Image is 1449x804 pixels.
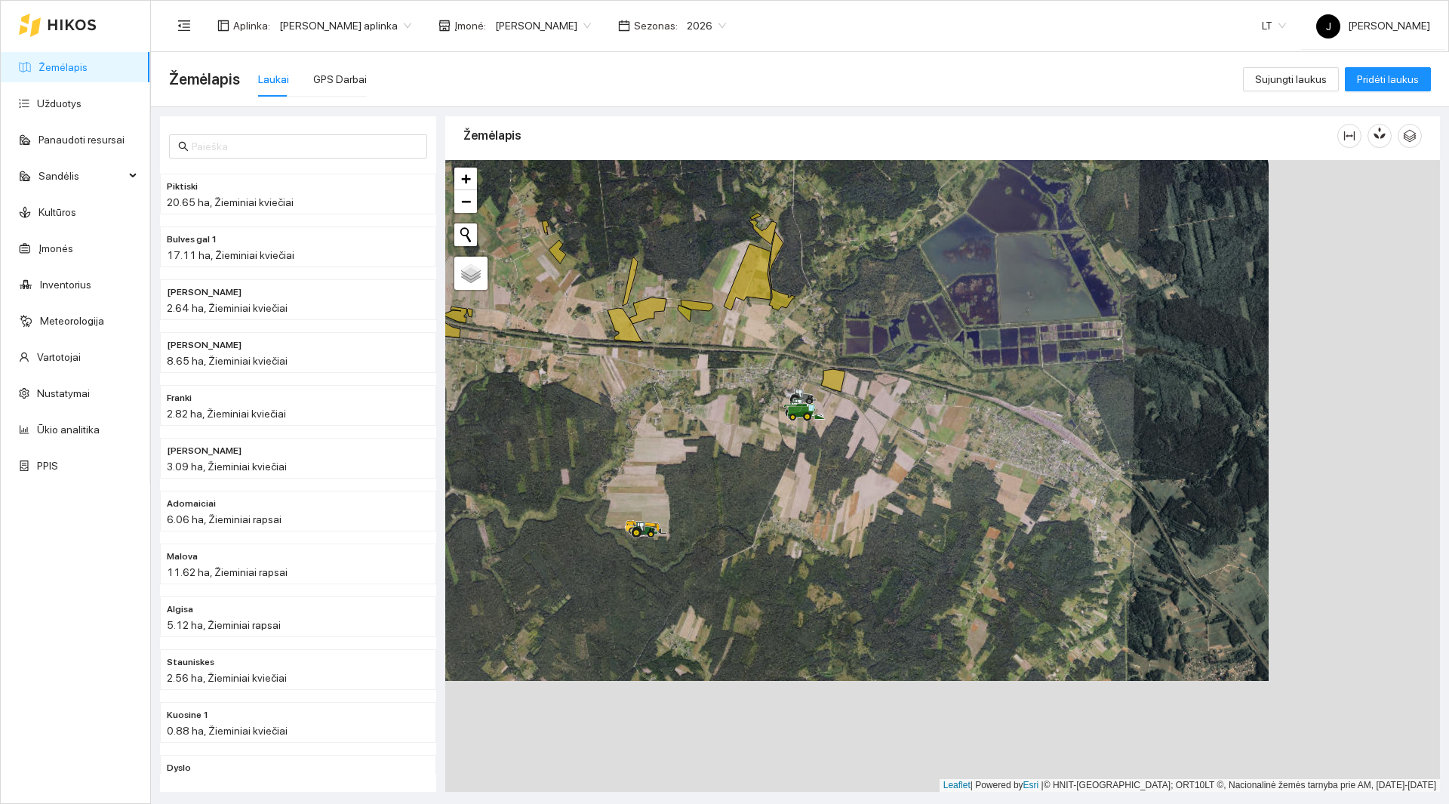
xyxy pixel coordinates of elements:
[167,550,198,564] span: Malova
[495,14,591,37] span: Jerzy Gvozdovič
[37,460,58,472] a: PPIS
[167,672,287,684] span: 2.56 ha, Žieminiai kviečiai
[167,655,214,670] span: Stauniskes
[167,444,241,458] span: Ričardo
[38,242,73,254] a: Įmonės
[233,17,270,34] span: Aplinka :
[167,497,216,511] span: Adomaiciai
[40,315,104,327] a: Meteorologija
[454,257,488,290] a: Layers
[37,424,100,436] a: Ūkio analitika
[167,408,286,420] span: 2.82 ha, Žieminiai kviečiai
[454,17,486,34] span: Įmonė :
[461,192,471,211] span: −
[1337,124,1361,148] button: column-width
[618,20,630,32] span: calendar
[1262,14,1286,37] span: LT
[38,206,76,218] a: Kultūros
[463,114,1337,157] div: Žemėlapis
[167,249,294,261] span: 17.11 ha, Žieminiai kviečiai
[943,780,971,790] a: Leaflet
[167,302,288,314] span: 2.64 ha, Žieminiai kviečiai
[169,67,240,91] span: Žemėlapis
[167,391,192,405] span: Franki
[38,61,88,73] a: Žemėlapis
[178,141,189,152] span: search
[177,19,191,32] span: menu-fold
[1041,780,1044,790] span: |
[167,619,281,631] span: 5.12 ha, Žieminiai rapsai
[217,20,229,32] span: layout
[1243,73,1339,85] a: Sujungti laukus
[438,20,451,32] span: shop
[258,71,289,88] div: Laukai
[461,169,471,188] span: +
[454,223,477,246] button: Initiate a new search
[940,779,1440,792] div: | Powered by © HNIT-[GEOGRAPHIC_DATA]; ORT10LT ©, Nacionalinė žemės tarnyba prie AM, [DATE]-[DATE]
[454,168,477,190] a: Zoom in
[1345,73,1431,85] a: Pridėti laukus
[1023,780,1039,790] a: Esri
[37,97,82,109] a: Užduotys
[37,387,90,399] a: Nustatymai
[167,338,241,353] span: Konstantino nuoma
[313,71,367,88] div: GPS Darbai
[1243,67,1339,91] button: Sujungti laukus
[192,138,418,155] input: Paieška
[167,708,209,722] span: Kuosine 1
[167,513,281,525] span: 6.06 ha, Žieminiai rapsai
[634,17,678,34] span: Sezonas :
[1255,71,1327,88] span: Sujungti laukus
[1316,20,1430,32] span: [PERSON_NAME]
[454,190,477,213] a: Zoom out
[167,285,241,300] span: Franki krapal
[38,134,125,146] a: Panaudoti resursai
[167,725,288,737] span: 0.88 ha, Žieminiai kviečiai
[38,161,125,191] span: Sandėlis
[1345,67,1431,91] button: Pridėti laukus
[167,602,193,617] span: Algisa
[279,14,411,37] span: Jerzy Gvozdovicz aplinka
[169,11,199,41] button: menu-fold
[687,14,726,37] span: 2026
[167,196,294,208] span: 20.65 ha, Žieminiai kviečiai
[167,233,217,247] span: Bulves gal 1
[1326,14,1331,39] span: J
[167,461,287,473] span: 3.09 ha, Žieminiai kviečiai
[167,761,191,775] span: Dyslo
[40,279,91,291] a: Inventorius
[167,355,288,367] span: 8.65 ha, Žieminiai kviečiai
[1357,71,1419,88] span: Pridėti laukus
[167,566,288,578] span: 11.62 ha, Žieminiai rapsai
[37,351,81,363] a: Vartotojai
[1338,130,1361,142] span: column-width
[167,180,198,194] span: Piktiski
